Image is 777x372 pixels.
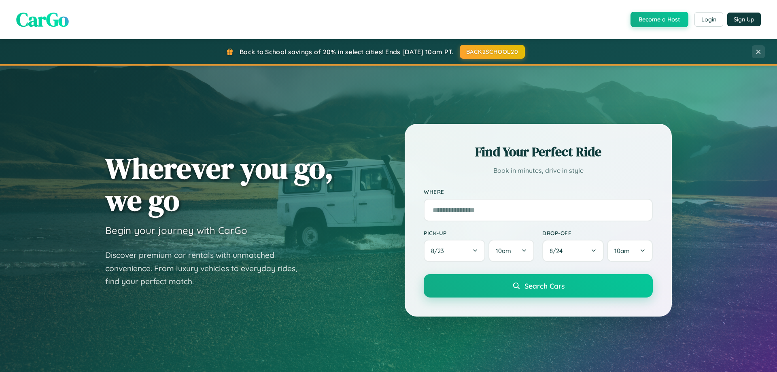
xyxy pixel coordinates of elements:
button: Search Cars [424,274,653,298]
h2: Find Your Perfect Ride [424,143,653,161]
p: Book in minutes, drive in style [424,165,653,176]
button: Become a Host [631,12,688,27]
button: 10am [607,240,653,262]
button: Sign Up [727,13,761,26]
span: Back to School savings of 20% in select cities! Ends [DATE] 10am PT. [240,48,453,56]
label: Pick-up [424,230,534,236]
button: 10am [488,240,534,262]
span: Search Cars [524,281,565,290]
p: Discover premium car rentals with unmatched convenience. From luxury vehicles to everyday rides, ... [105,249,308,288]
button: 8/23 [424,240,485,262]
span: 8 / 23 [431,247,448,255]
label: Drop-off [542,230,653,236]
span: 10am [614,247,630,255]
span: CarGo [16,6,69,33]
span: 8 / 24 [550,247,567,255]
h1: Wherever you go, we go [105,152,333,216]
button: 8/24 [542,240,604,262]
label: Where [424,189,653,196]
span: 10am [496,247,511,255]
button: BACK2SCHOOL20 [460,45,525,59]
button: Login [694,12,723,27]
h3: Begin your journey with CarGo [105,224,247,236]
